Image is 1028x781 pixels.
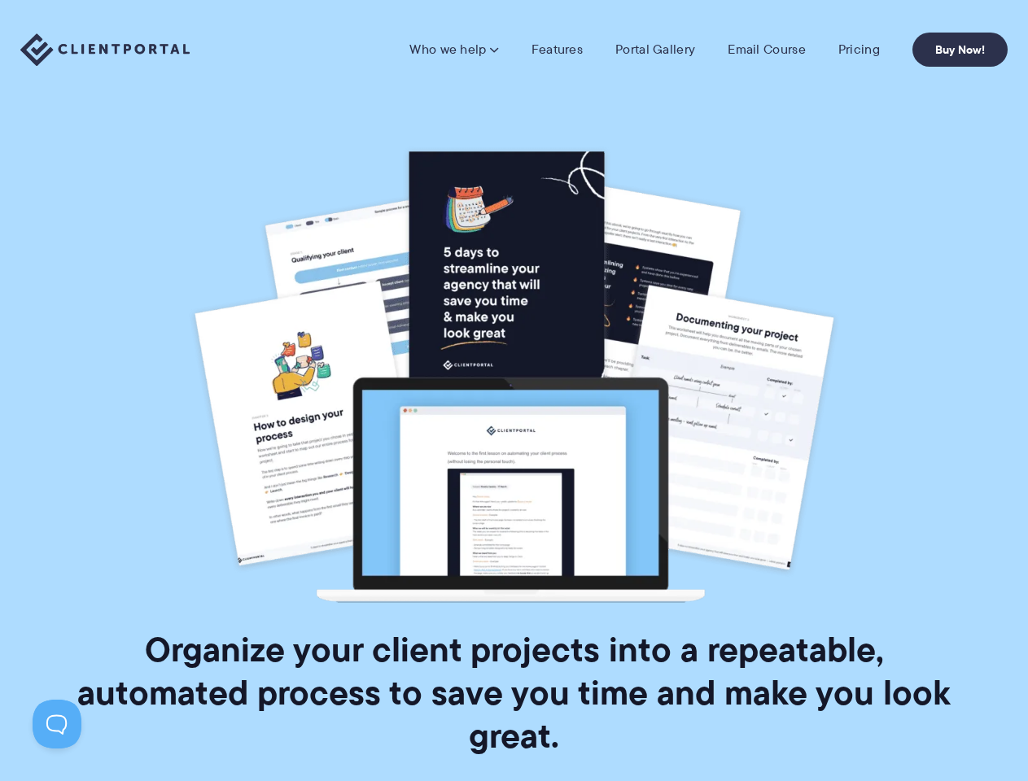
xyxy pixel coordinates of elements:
[531,41,583,58] a: Features
[728,41,806,58] a: Email Course
[57,628,971,757] h1: Organize your client projects into a repeatable, automated process to save you time and make you ...
[912,33,1008,67] a: Buy Now!
[409,41,498,58] a: Who we help
[615,41,695,58] a: Portal Gallery
[33,700,81,748] iframe: Toggle Customer Support
[838,41,880,58] a: Pricing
